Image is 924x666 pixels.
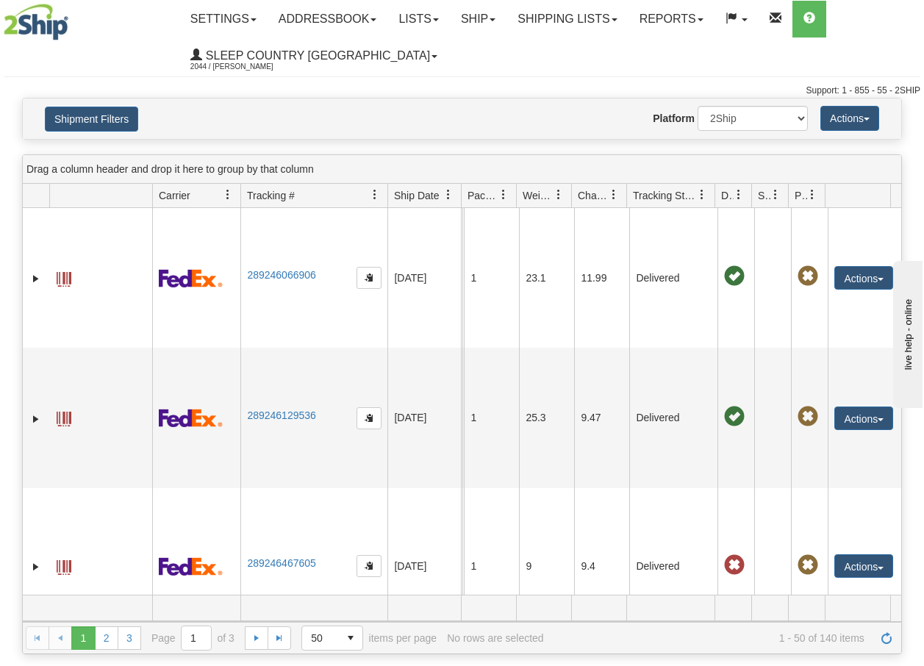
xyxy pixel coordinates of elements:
[890,258,923,408] iframe: chat widget
[268,1,388,37] a: Addressbook
[795,188,807,203] span: Pickup Status
[461,208,462,348] td: Beco Industries integrate2oracle CA QC Anjou H1J 0A8
[247,409,315,421] a: 289246129536
[301,626,363,651] span: Page sizes drop down
[29,412,43,426] a: Expand
[179,1,268,37] a: Settings
[468,188,498,203] span: Packages
[450,1,506,37] a: Ship
[190,60,301,74] span: 2044 / [PERSON_NAME]
[834,554,893,578] button: Actions
[491,182,516,207] a: Packages filter column settings
[311,631,330,645] span: 50
[387,488,461,645] td: [DATE]
[763,182,788,207] a: Shipment Issues filter column settings
[820,106,879,131] button: Actions
[387,1,449,37] a: Lists
[464,208,519,348] td: 1
[215,182,240,207] a: Carrier filter column settings
[726,182,751,207] a: Delivery Status filter column settings
[628,1,715,37] a: Reports
[45,107,138,132] button: Shipment Filters
[519,348,574,487] td: 25.3
[834,266,893,290] button: Actions
[357,555,382,577] button: Copy to clipboard
[301,626,437,651] span: items per page
[464,488,519,645] td: 1
[519,488,574,645] td: 9
[362,182,387,207] a: Tracking # filter column settings
[159,188,190,203] span: Carrier
[247,269,315,281] a: 289246066906
[182,626,211,650] input: Page 1
[690,182,715,207] a: Tracking Status filter column settings
[798,555,818,576] span: Pickup Not Assigned
[629,348,717,487] td: Delivered
[629,208,717,348] td: Delivered
[57,554,71,577] a: Label
[357,407,382,429] button: Copy to clipboard
[724,407,745,427] span: On time
[461,488,462,645] td: Beco Industries Shipping department [GEOGRAPHIC_DATA] [GEOGRAPHIC_DATA] [GEOGRAPHIC_DATA] H1J 0A8
[339,626,362,650] span: select
[578,188,609,203] span: Charge
[159,409,223,427] img: 2 - FedEx Express®
[11,12,136,24] div: live help - online
[574,488,629,645] td: 9.4
[724,555,745,576] span: Late
[57,405,71,429] a: Label
[95,626,118,650] a: 2
[519,208,574,348] td: 23.1
[506,1,628,37] a: Shipping lists
[462,208,464,348] td: [PERSON_NAME] CA ON [PERSON_NAME] N0K 1M0
[653,111,695,126] label: Platform
[546,182,571,207] a: Weight filter column settings
[29,271,43,286] a: Expand
[798,407,818,427] span: Pickup Not Assigned
[394,188,439,203] span: Ship Date
[436,182,461,207] a: Ship Date filter column settings
[462,348,464,487] td: [PERSON_NAME] CA ON [GEOGRAPHIC_DATA]
[357,267,382,289] button: Copy to clipboard
[875,626,898,650] a: Refresh
[4,85,920,97] div: Support: 1 - 855 - 55 - 2SHIP
[71,626,95,650] span: Page 1
[118,626,141,650] a: 3
[202,49,430,62] span: Sleep Country [GEOGRAPHIC_DATA]
[601,182,626,207] a: Charge filter column settings
[758,188,770,203] span: Shipment Issues
[247,188,295,203] span: Tracking #
[834,407,893,430] button: Actions
[724,266,745,287] span: On time
[574,348,629,487] td: 9.47
[464,348,519,487] td: 1
[159,557,223,576] img: 2 - FedEx Express®
[721,188,734,203] span: Delivery Status
[554,632,864,644] span: 1 - 50 of 140 items
[23,155,901,184] div: grid grouping header
[633,188,697,203] span: Tracking Status
[574,208,629,348] td: 11.99
[268,626,291,650] a: Go to the last page
[179,37,448,74] a: Sleep Country [GEOGRAPHIC_DATA] 2044 / [PERSON_NAME]
[4,4,68,40] img: logo2044.jpg
[247,557,315,569] a: 289246467605
[462,488,464,645] td: [PERSON_NAME] [PERSON_NAME] CA ON KINGSTON K7M 0C1
[387,348,461,487] td: [DATE]
[57,265,71,289] a: Label
[798,266,818,287] span: Pickup Not Assigned
[151,626,234,651] span: Page of 3
[523,188,554,203] span: Weight
[629,488,717,645] td: Delivered
[29,559,43,574] a: Expand
[245,626,268,650] a: Go to the next page
[159,269,223,287] img: 2 - FedEx Express®
[447,632,544,644] div: No rows are selected
[800,182,825,207] a: Pickup Status filter column settings
[461,348,462,487] td: Beco Industries integrate2oracle CA QC Anjou H1J 0A8
[387,208,461,348] td: [DATE]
